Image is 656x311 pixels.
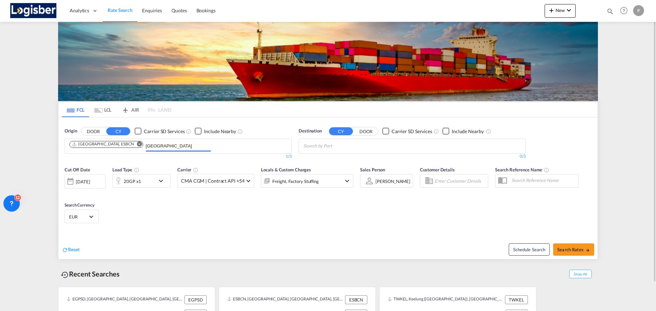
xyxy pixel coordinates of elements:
div: OriginDOOR CY Checkbox No InkUnchecked: Search for CY (Container Yard) services for all selected ... [58,117,598,259]
span: Help [618,5,630,16]
div: TWKEL [505,295,528,304]
md-chips-wrap: Chips container. Use arrow keys to select chips. [68,139,214,152]
button: Note: By default Schedule search will only considerorigin ports, destination ports and cut off da... [509,243,550,256]
div: Recent Searches [58,266,122,282]
span: Cut Off Date [65,167,90,172]
span: Search Rates [557,247,590,252]
div: Carrier SD Services [392,128,432,135]
span: Bookings [196,8,216,13]
div: Help [618,5,633,17]
md-checkbox: Checkbox No Ink [442,128,484,135]
span: Show All [569,270,592,278]
div: Carrier SD Services [144,128,184,135]
md-chips-wrap: Chips container with autocompletion. Enter the text area, type text to search, and then use the u... [302,139,371,152]
span: Load Type [112,167,139,172]
div: P [633,5,644,16]
div: TWKEL, Keelung (Chilung), Taiwan, Province of China, Greater China & Far East Asia, Asia Pacific [388,295,503,304]
div: ESBCN [345,295,367,304]
div: Include Nearby [452,128,484,135]
span: Analytics [70,7,89,14]
input: Chips input. [146,141,211,152]
md-icon: icon-chevron-down [565,6,573,14]
md-icon: icon-information-outline [134,167,139,173]
input: Search Reference Name [508,175,578,185]
md-select: Sales Person: POL ALVAREZ [375,176,411,186]
div: Freight Factory Stuffing [272,176,319,186]
md-icon: Unchecked: Ignores neighbouring ports when fetching rates.Checked : Includes neighbouring ports w... [486,129,491,134]
md-icon: icon-plus 400-fg [547,6,556,14]
span: Customer Details [420,167,454,172]
span: Origin [65,128,77,135]
div: Freight Factory Stuffingicon-chevron-down [261,174,353,188]
div: ESBCN, Barcelona, Spain, Southern Europe, Europe [227,295,343,304]
md-checkbox: Checkbox No Ink [382,128,432,135]
md-icon: Your search will be saved by the below given name [544,167,549,173]
md-icon: Unchecked: Search for CY (Container Yard) services for all selected carriers.Checked : Search for... [434,129,439,134]
md-icon: icon-backup-restore [61,271,69,279]
md-icon: Unchecked: Search for CY (Container Yard) services for all selected carriers.Checked : Search for... [186,129,191,134]
md-icon: icon-airplane [121,106,129,111]
md-tab-item: LCL [89,102,117,117]
input: Enter Customer Details [435,176,486,186]
span: EUR [69,214,88,220]
md-checkbox: Checkbox No Ink [135,128,184,135]
div: [DATE] [65,174,106,188]
div: 20GP x1icon-chevron-down [112,174,170,188]
button: Remove [133,141,143,148]
button: Search Ratesicon-arrow-right [553,243,594,256]
md-icon: icon-arrow-right [585,248,590,253]
button: DOOR [354,127,378,135]
div: EGPSD [184,295,207,304]
md-icon: icon-refresh [62,247,68,253]
button: CY [106,127,130,135]
div: [DATE] [76,179,90,185]
md-tab-item: AIR [117,102,144,117]
div: Include Nearby [204,128,236,135]
span: Search Reference Name [495,167,549,172]
input: Chips input. [303,141,368,152]
div: icon-refreshReset [62,246,80,254]
img: LCL+%26+FCL+BACKGROUND.png [58,22,598,101]
button: DOOR [81,127,105,135]
span: Locals & Custom Charges [261,167,311,172]
div: Press delete to remove this chip. [72,141,135,147]
md-checkbox: Checkbox No Ink [195,128,236,135]
span: Destination [299,128,322,135]
div: 20GP x1 [124,176,141,186]
span: Quotes [172,8,187,13]
md-datepicker: Select [65,188,70,197]
md-tab-item: FCL [62,102,89,117]
span: CMA CGM | Contract API +54 [181,178,244,184]
div: Barcelona, ESBCN [72,141,134,147]
md-pagination-wrapper: Use the left and right arrow keys to navigate between tabs [62,102,171,117]
md-icon: icon-chevron-down [157,177,168,185]
div: 0/3 [299,154,526,159]
md-icon: The selected Trucker/Carrierwill be displayed in the rate results If the rates are from another f... [193,167,199,173]
md-select: Select Currency: € EUREuro [68,212,95,222]
span: New [547,8,573,13]
span: Enquiries [142,8,162,13]
md-icon: Unchecked: Ignores neighbouring ports when fetching rates.Checked : Includes neighbouring ports w... [237,129,243,134]
span: Search Currency [65,202,94,208]
div: [PERSON_NAME] [375,179,410,184]
div: 1/3 [65,154,292,159]
span: Sales Person [360,167,385,172]
md-icon: icon-chevron-down [343,177,351,185]
div: icon-magnify [606,8,614,18]
button: icon-plus 400-fgNewicon-chevron-down [545,4,576,18]
img: d7a75e507efd11eebffa5922d020a472.png [10,3,56,18]
button: CY [329,127,353,135]
div: EGPSD, Port Said, Egypt, Northern Africa, Africa [67,295,183,304]
span: Carrier [177,167,199,172]
md-icon: icon-magnify [606,8,614,15]
span: Reset [68,246,80,252]
span: Rate Search [108,7,133,13]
